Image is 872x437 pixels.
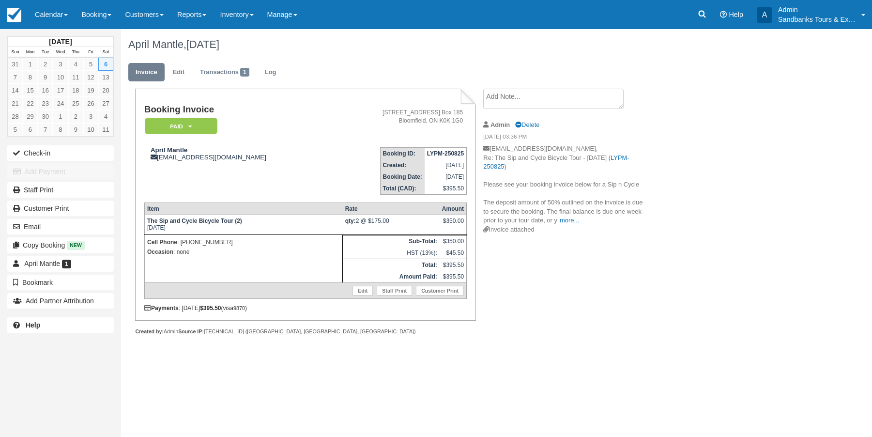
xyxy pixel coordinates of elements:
a: 28 [8,110,23,123]
a: 5 [83,58,98,71]
span: New [67,241,85,250]
a: Log [258,63,284,82]
em: Paid [145,118,217,135]
a: 4 [98,110,113,123]
th: Amount Paid: [343,271,440,283]
a: 3 [83,110,98,123]
a: Staff Print [377,286,412,296]
a: Customer Print [7,201,114,216]
a: 1 [23,58,38,71]
span: [DATE] [186,38,219,50]
a: 2 [38,58,53,71]
a: 20 [98,84,113,97]
h1: Booking Invoice [144,105,332,115]
a: 24 [53,97,68,110]
a: Edit [166,63,192,82]
strong: Occasion [147,249,173,255]
a: 27 [98,97,113,110]
a: 19 [83,84,98,97]
strong: qty [345,218,356,224]
a: 14 [8,84,23,97]
td: [DATE] [425,159,467,171]
div: : [DATE] (visa ) [144,305,467,312]
a: 4 [68,58,83,71]
a: 11 [98,123,113,136]
address: [STREET_ADDRESS] Box 185 Bloomfield, ON K0K 1G0 [336,109,463,125]
p: : none [147,247,340,257]
th: Rate [343,203,440,215]
strong: $395.50 [200,305,221,312]
a: 1 [53,110,68,123]
a: 18 [68,84,83,97]
a: 8 [53,123,68,136]
a: 16 [38,84,53,97]
p: Sandbanks Tours & Experiences [778,15,856,24]
th: Amount [440,203,467,215]
span: 1 [62,260,71,268]
td: $45.50 [440,247,467,259]
th: Tue [38,47,53,58]
td: [DATE] [144,215,342,235]
i: Help [720,11,727,18]
div: Admin [TECHNICAL_ID] ([GEOGRAPHIC_DATA], [GEOGRAPHIC_DATA], [GEOGRAPHIC_DATA]) [135,328,475,335]
button: Check-in [7,145,114,161]
a: Help [7,317,114,333]
a: 15 [23,84,38,97]
th: Sun [8,47,23,58]
td: $395.50 [425,183,467,195]
div: A [757,7,772,23]
span: 1 [240,68,249,77]
th: Booking Date: [380,171,425,183]
a: 29 [23,110,38,123]
a: 3 [53,58,68,71]
th: Created: [380,159,425,171]
th: Sub-Total: [343,235,440,248]
a: Staff Print [7,182,114,198]
a: 8 [23,71,38,84]
h1: April Mantle, [128,39,768,50]
th: Item [144,203,342,215]
th: Total: [343,259,440,271]
a: 6 [23,123,38,136]
a: 10 [83,123,98,136]
a: 11 [68,71,83,84]
th: Total (CAD): [380,183,425,195]
a: 13 [98,71,113,84]
a: more... [560,217,579,224]
td: [DATE] [425,171,467,183]
button: Add Partner Attribution [7,293,114,309]
button: Bookmark [7,275,114,290]
a: 5 [8,123,23,136]
a: 9 [68,123,83,136]
em: [DATE] 03:36 PM [483,133,646,143]
a: 26 [83,97,98,110]
span: Help [729,11,743,18]
a: April Mantle 1 [7,256,114,271]
strong: [DATE] [49,38,72,46]
a: 9 [38,71,53,84]
strong: Admin [490,121,510,128]
td: $350.00 [440,235,467,248]
a: 25 [68,97,83,110]
a: Transactions1 [193,63,257,82]
td: $395.50 [440,259,467,271]
th: Thu [68,47,83,58]
button: Email [7,219,114,234]
strong: Payments [144,305,179,312]
strong: Created by: [135,328,164,334]
a: 21 [8,97,23,110]
a: Customer Print [416,286,464,296]
a: 6 [98,58,113,71]
a: Paid [144,117,214,135]
span: April Mantle [24,260,60,267]
td: $395.50 [440,271,467,283]
th: Booking ID: [380,148,425,160]
a: 22 [23,97,38,110]
a: 7 [8,71,23,84]
b: Help [26,321,40,329]
div: $350.00 [442,218,464,232]
p: [EMAIL_ADDRESS][DOMAIN_NAME], Re: The Sip and Cycle Bicycle Tour - [DATE] ( ) Please see your boo... [483,144,646,225]
button: Copy Booking New [7,237,114,253]
a: 30 [38,110,53,123]
th: Sat [98,47,113,58]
